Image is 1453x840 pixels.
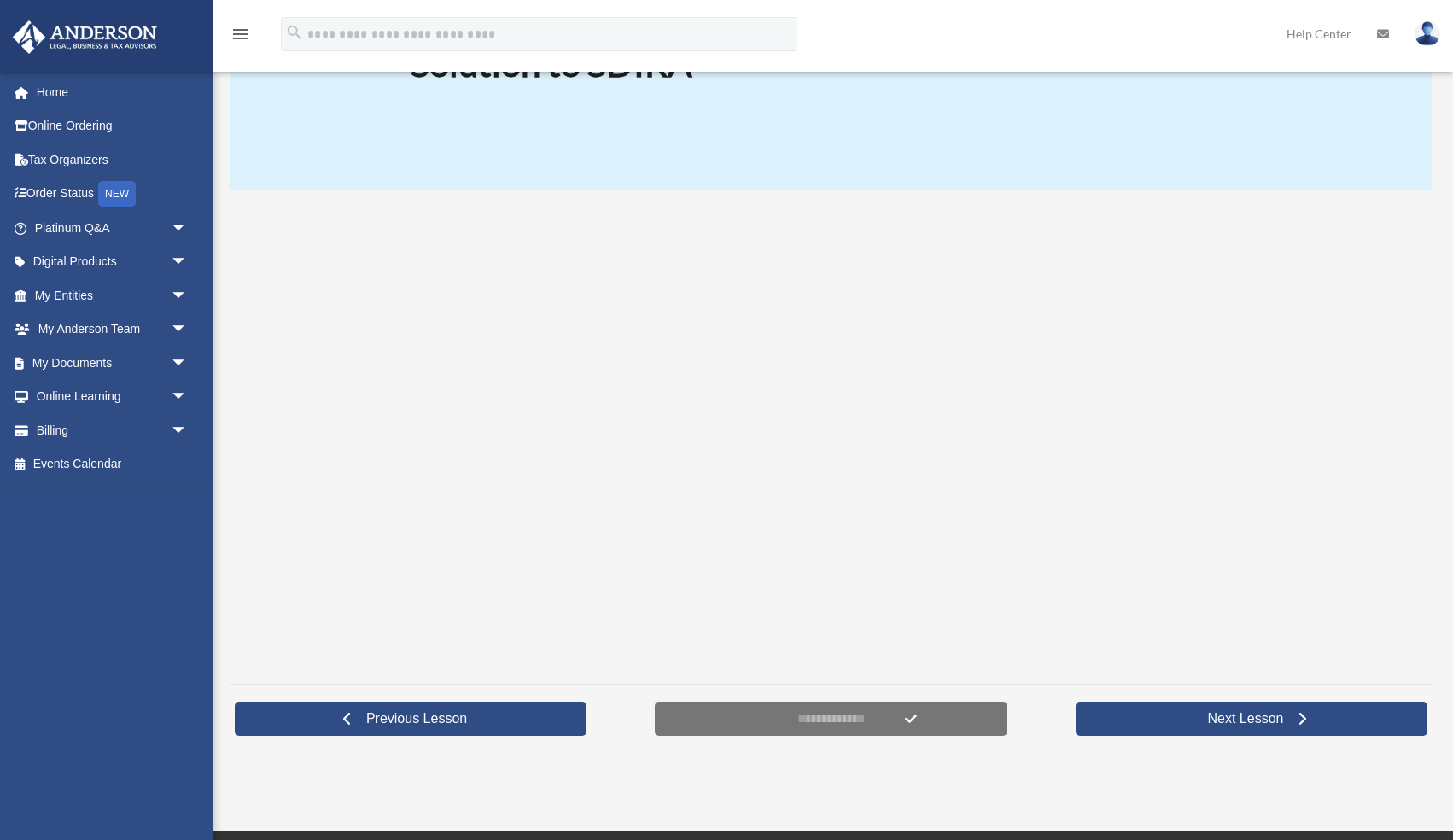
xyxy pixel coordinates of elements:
[12,245,213,279] a: Digital Productsarrow_drop_down
[8,20,162,54] img: Anderson Advisors Platinum Portal
[1415,21,1440,46] img: User Pic
[12,346,213,380] a: My Documentsarrow_drop_down
[12,143,213,177] a: Tax Organizers
[12,75,213,109] a: Home
[171,278,205,313] span: arrow_drop_down
[12,413,213,447] a: Billingarrow_drop_down
[12,312,213,347] a: My Anderson Teamarrow_drop_down
[171,312,205,347] span: arrow_drop_down
[12,278,213,312] a: My Entitiesarrow_drop_down
[1076,702,1427,736] a: Next Lesson
[171,413,205,448] span: arrow_drop_down
[285,23,304,42] i: search
[353,710,481,727] span: Previous Lesson
[12,447,213,481] a: Events Calendar
[171,380,205,415] span: arrow_drop_down
[171,346,205,381] span: arrow_drop_down
[1193,710,1297,727] span: Next Lesson
[12,211,213,245] a: Platinum Q&Aarrow_drop_down
[413,201,1250,672] iframe: Module #3 - QRPS Best Kept Secret for IRA Investors
[171,211,205,246] span: arrow_drop_down
[12,380,213,414] a: Online Learningarrow_drop_down
[230,30,251,44] a: menu
[235,702,586,736] a: Previous Lesson
[171,245,205,280] span: arrow_drop_down
[12,177,213,212] a: Order StatusNEW
[230,24,251,44] i: menu
[98,181,136,207] div: NEW
[12,109,213,143] a: Online Ordering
